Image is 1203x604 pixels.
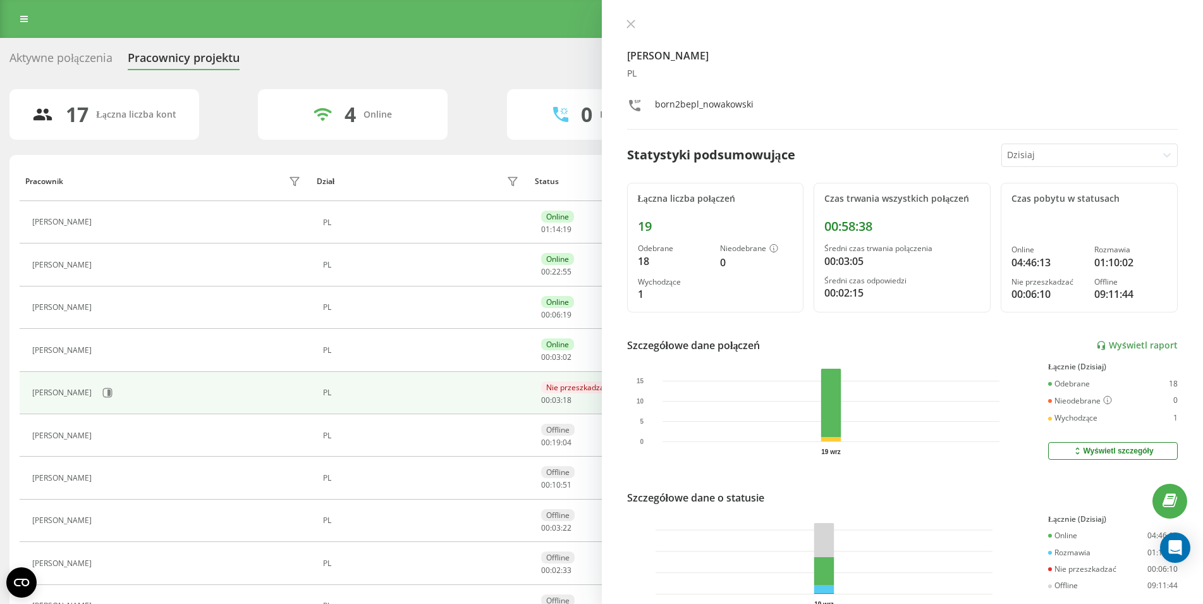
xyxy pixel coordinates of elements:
[541,253,574,265] div: Online
[1048,396,1112,406] div: Nieodebrane
[541,565,550,576] span: 00
[552,224,561,235] span: 14
[541,438,571,447] div: : :
[1048,515,1178,524] div: Łącznie (Dzisiaj)
[627,338,760,353] div: Szczegółowe dane połączeń
[345,102,356,126] div: 4
[1147,581,1178,590] div: 09:11:44
[541,311,571,319] div: : :
[1173,414,1178,422] div: 1
[32,559,95,568] div: [PERSON_NAME]
[552,565,561,576] span: 02
[552,395,561,405] span: 03
[541,552,575,564] div: Offline
[824,219,980,234] div: 00:58:38
[323,261,522,269] div: PL
[720,255,793,270] div: 0
[552,352,561,362] span: 03
[323,218,522,227] div: PL
[638,254,711,269] div: 18
[552,437,561,448] span: 19
[563,437,571,448] span: 04
[1011,194,1167,204] div: Czas pobytu w statusach
[563,266,571,277] span: 55
[32,346,95,355] div: [PERSON_NAME]
[66,102,89,126] div: 17
[1048,362,1178,371] div: Łącznie (Dzisiaj)
[323,516,522,525] div: PL
[32,261,95,269] div: [PERSON_NAME]
[655,98,754,116] div: born2bepl_nowakowski
[541,338,574,350] div: Online
[323,559,522,568] div: PL
[824,194,980,204] div: Czas trwania wszystkich połączeń
[541,225,571,234] div: : :
[1048,414,1097,422] div: Wychodzące
[541,396,571,405] div: : :
[1169,379,1178,388] div: 18
[821,448,841,455] text: 19 wrz
[627,68,1178,79] div: PL
[1011,278,1084,287] div: Nie przeszkadzać
[541,266,550,277] span: 00
[640,418,644,425] text: 5
[638,278,711,287] div: Wychodzące
[637,378,644,385] text: 15
[541,224,550,235] span: 01
[552,309,561,320] span: 06
[638,219,793,234] div: 19
[541,268,571,276] div: : :
[1094,255,1167,270] div: 01:10:02
[541,479,550,490] span: 00
[1147,548,1178,557] div: 01:10:02
[563,522,571,533] span: 22
[541,524,571,533] div: : :
[32,388,95,397] div: [PERSON_NAME]
[1094,287,1167,302] div: 09:11:44
[1160,533,1190,563] div: Open Intercom Messenger
[541,466,575,478] div: Offline
[32,303,95,312] div: [PERSON_NAME]
[9,51,113,71] div: Aktywne połączenia
[1011,255,1084,270] div: 04:46:13
[541,381,613,393] div: Nie przeszkadzać
[824,276,980,285] div: Średni czas odpowiedzi
[323,303,522,312] div: PL
[1048,442,1178,460] button: Wyświetl szczegóły
[541,211,574,223] div: Online
[541,353,571,362] div: : :
[581,102,592,126] div: 0
[720,244,793,254] div: Nieodebrane
[638,194,793,204] div: Łączna liczba połączeń
[541,566,571,575] div: : :
[1147,531,1178,540] div: 04:46:13
[563,565,571,576] span: 33
[563,395,571,405] span: 18
[541,481,571,490] div: : :
[1094,245,1167,254] div: Rozmawia
[541,522,550,533] span: 00
[1147,565,1178,574] div: 00:06:10
[640,438,644,445] text: 0
[1094,278,1167,287] div: Offline
[824,254,980,269] div: 00:03:05
[323,388,522,397] div: PL
[535,177,559,186] div: Status
[541,309,550,320] span: 00
[541,424,575,436] div: Offline
[1096,340,1178,351] a: Wyświetl raport
[32,431,95,440] div: [PERSON_NAME]
[600,109,650,120] div: Rozmawiają
[552,479,561,490] span: 10
[637,398,644,405] text: 10
[552,266,561,277] span: 22
[363,109,392,120] div: Online
[323,431,522,440] div: PL
[627,145,795,164] div: Statystyki podsumowujące
[317,177,334,186] div: Dział
[32,218,95,226] div: [PERSON_NAME]
[541,352,550,362] span: 00
[824,285,980,300] div: 00:02:15
[1048,379,1090,388] div: Odebrane
[552,522,561,533] span: 03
